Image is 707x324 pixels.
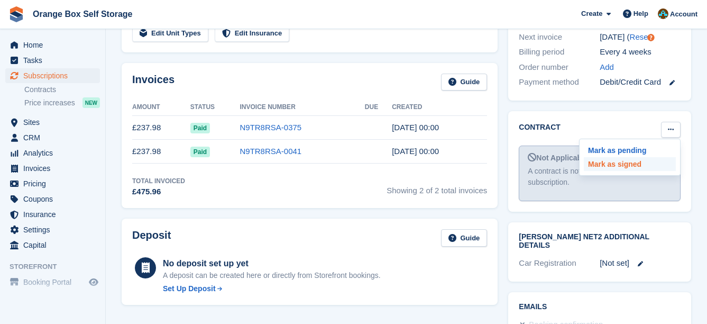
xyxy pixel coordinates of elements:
[528,152,672,164] div: Not Applicable
[10,262,105,272] span: Storefront
[23,192,87,206] span: Coupons
[5,53,100,68] a: menu
[600,31,681,43] div: [DATE] ( )
[519,233,681,250] h2: [PERSON_NAME] Net2 Additional Details
[23,176,87,191] span: Pricing
[8,6,24,22] img: stora-icon-8386f47178a22dfd0bd8f6a31ec36ba5ce8667c1dd55bd0f319d3a0aa187defe.svg
[646,33,656,42] div: Tooltip anchor
[240,99,364,116] th: Invoice Number
[132,140,190,164] td: £237.98
[658,8,668,19] img: Mike
[23,207,87,222] span: Insurance
[633,8,648,19] span: Help
[392,147,439,156] time: 2025-08-08 23:00:40 UTC
[584,143,676,157] a: Mark as pending
[600,46,681,58] div: Every 4 weeks
[519,303,681,311] h2: Emails
[600,76,681,88] div: Debit/Credit Card
[5,207,100,222] a: menu
[441,229,488,247] a: Guide
[519,257,600,269] div: Car Registration
[132,186,185,198] div: £475.96
[163,270,381,281] p: A deposit can be created here or directly from Storefront bookings.
[132,176,185,186] div: Total Invoiced
[23,146,87,160] span: Analytics
[519,76,600,88] div: Payment method
[24,98,75,108] span: Price increases
[87,276,100,289] a: Preview store
[584,157,676,171] a: Mark as signed
[24,85,100,95] a: Contracts
[23,275,87,290] span: Booking Portal
[163,283,216,294] div: Set Up Deposit
[600,61,614,74] a: Add
[670,9,697,20] span: Account
[132,99,190,116] th: Amount
[82,97,100,108] div: NEW
[132,116,190,140] td: £237.98
[23,53,87,68] span: Tasks
[163,257,381,270] div: No deposit set up yet
[23,238,87,253] span: Capital
[190,147,210,157] span: Paid
[5,130,100,145] a: menu
[5,115,100,130] a: menu
[132,229,171,247] h2: Deposit
[519,61,600,74] div: Order number
[163,283,381,294] a: Set Up Deposit
[5,176,100,191] a: menu
[23,222,87,237] span: Settings
[581,8,602,19] span: Create
[5,192,100,206] a: menu
[519,46,600,58] div: Billing period
[5,38,100,52] a: menu
[519,31,600,43] div: Next invoice
[5,68,100,83] a: menu
[5,238,100,253] a: menu
[23,161,87,176] span: Invoices
[240,147,301,156] a: N9TR8RSA-0041
[23,38,87,52] span: Home
[5,146,100,160] a: menu
[5,222,100,237] a: menu
[240,123,301,132] a: N9TR8RSA-0375
[190,99,240,116] th: Status
[23,68,87,83] span: Subscriptions
[5,161,100,176] a: menu
[630,32,650,41] a: Reset
[528,166,672,188] div: A contract is not required for this subscription.
[23,130,87,145] span: CRM
[190,123,210,133] span: Paid
[132,74,175,91] h2: Invoices
[5,275,100,290] a: menu
[519,122,561,133] h2: Contract
[392,123,439,132] time: 2025-09-05 23:00:59 UTC
[365,99,392,116] th: Due
[441,74,488,91] a: Guide
[132,24,208,42] a: Edit Unit Types
[215,24,290,42] a: Edit Insurance
[392,99,487,116] th: Created
[23,115,87,130] span: Sites
[600,257,681,269] div: [Not set]
[24,97,100,109] a: Price increases NEW
[29,5,137,23] a: Orange Box Self Storage
[387,176,487,198] span: Showing 2 of 2 total invoices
